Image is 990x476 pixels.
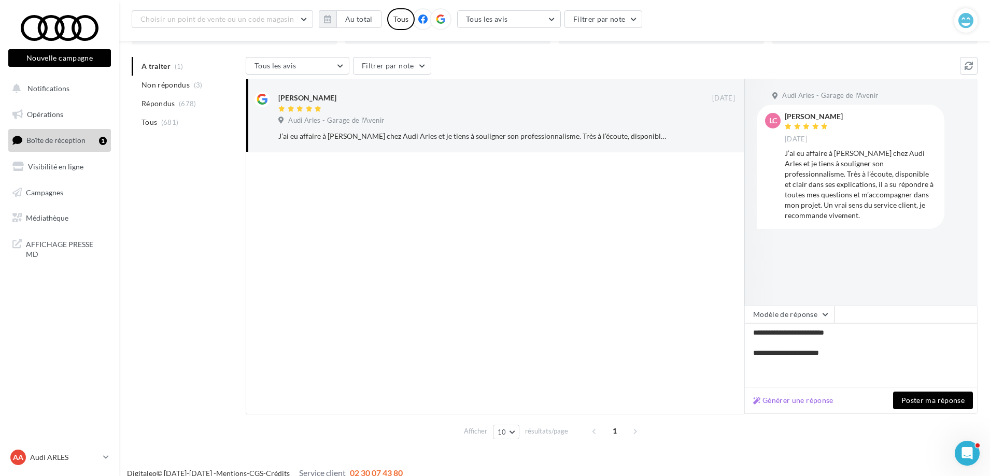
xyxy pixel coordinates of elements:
[712,94,735,103] span: [DATE]
[785,148,936,221] div: J’ai eu affaire à [PERSON_NAME] chez Audi Arles et je tiens à souligner son professionnalisme. Tr...
[26,136,86,145] span: Boîte de réception
[179,99,196,108] span: (678)
[319,10,381,28] button: Au total
[353,57,431,75] button: Filtrer par note
[749,394,838,407] button: Générer une réponse
[8,448,111,467] a: AA Audi ARLES
[13,452,23,463] span: AA
[785,113,843,120] div: [PERSON_NAME]
[6,207,113,229] a: Médiathèque
[28,162,83,171] span: Visibilité en ligne
[498,428,506,436] span: 10
[744,306,835,323] button: Modèle de réponse
[194,81,203,89] span: (3)
[27,110,63,119] span: Opérations
[6,129,113,151] a: Boîte de réception1
[893,392,973,409] button: Poster ma réponse
[26,237,107,259] span: AFFICHAGE PRESSE MD
[246,57,349,75] button: Tous les avis
[142,117,157,127] span: Tous
[27,84,69,93] span: Notifications
[6,156,113,178] a: Visibilité en ligne
[606,423,623,439] span: 1
[782,91,878,100] span: Audi Arles - Garage de l'Avenir
[6,233,113,264] a: AFFICHAGE PRESSE MD
[387,8,415,30] div: Tous
[161,118,179,126] span: (681)
[26,213,68,222] span: Médiathèque
[564,10,643,28] button: Filtrer par note
[769,116,777,126] span: LC
[254,61,296,70] span: Tous les avis
[466,15,508,23] span: Tous les avis
[288,116,384,125] span: Audi Arles - Garage de l'Avenir
[132,10,313,28] button: Choisir un point de vente ou un code magasin
[955,441,980,466] iframe: Intercom live chat
[99,137,107,145] div: 1
[278,93,336,103] div: [PERSON_NAME]
[26,187,63,196] span: Campagnes
[278,131,668,141] div: J’ai eu affaire à [PERSON_NAME] chez Audi Arles et je tiens à souligner son professionnalisme. Tr...
[140,15,294,23] span: Choisir un point de vente ou un code magasin
[142,98,175,109] span: Répondus
[525,426,568,436] span: résultats/page
[493,425,519,439] button: 10
[336,10,381,28] button: Au total
[6,78,109,99] button: Notifications
[142,80,190,90] span: Non répondus
[464,426,487,436] span: Afficher
[6,182,113,204] a: Campagnes
[8,49,111,67] button: Nouvelle campagne
[785,135,808,144] span: [DATE]
[457,10,561,28] button: Tous les avis
[6,104,113,125] a: Opérations
[30,452,99,463] p: Audi ARLES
